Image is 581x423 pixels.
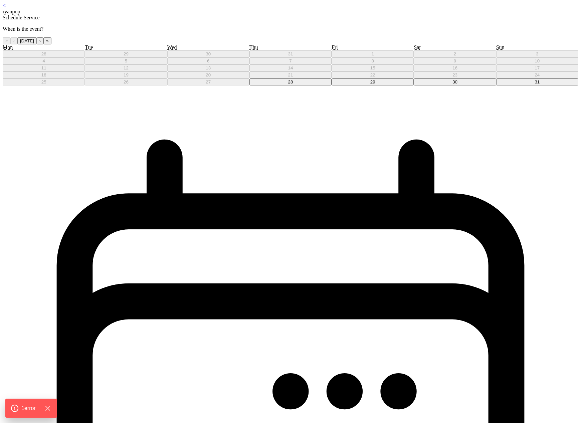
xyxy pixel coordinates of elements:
[85,57,167,64] button: August 5, 2025
[332,64,414,71] button: August 15, 2025
[41,72,46,77] abbr: August 18, 2025
[3,71,85,78] button: August 18, 2025
[288,65,293,70] abbr: August 14, 2025
[496,71,578,78] button: August 24, 2025
[249,50,332,57] button: July 31, 2025
[85,71,167,78] button: August 19, 2025
[85,78,167,85] button: August 26, 2025
[332,50,414,57] button: August 1, 2025
[452,65,457,70] abbr: August 16, 2025
[370,79,375,84] abbr: August 29, 2025
[167,64,249,71] button: August 13, 2025
[206,65,211,70] abbr: August 13, 2025
[3,26,578,32] p: When is the event?
[3,3,6,8] a: <
[288,51,293,56] abbr: July 31, 2025
[167,71,249,78] button: August 20, 2025
[167,50,249,57] button: July 30, 2025
[3,44,13,50] abbr: Monday
[249,64,332,71] button: August 14, 2025
[535,65,540,70] abbr: August 17, 2025
[85,50,167,57] button: July 29, 2025
[85,64,167,71] button: August 12, 2025
[3,15,578,21] div: Schedule Service
[414,44,420,50] abbr: Saturday
[414,50,496,57] button: August 2, 2025
[414,64,496,71] button: August 16, 2025
[17,37,37,44] button: [DATE]
[288,79,293,84] abbr: August 28, 2025
[41,79,46,84] abbr: August 25, 2025
[124,51,129,56] abbr: July 29, 2025
[496,50,578,57] button: August 3, 2025
[288,72,293,77] abbr: August 21, 2025
[3,50,85,57] button: July 28, 2025
[535,79,540,84] abbr: August 31, 2025
[332,78,414,85] button: August 29, 2025
[125,58,127,63] abbr: August 5, 2025
[372,58,374,63] abbr: August 8, 2025
[207,58,209,63] abbr: August 6, 2025
[3,57,85,64] button: August 4, 2025
[124,79,129,84] abbr: August 26, 2025
[249,57,332,64] button: August 7, 2025
[496,64,578,71] button: August 17, 2025
[37,37,43,44] button: ›
[167,78,249,85] button: August 27, 2025
[206,51,211,56] abbr: July 30, 2025
[414,78,496,85] button: August 30, 2025
[249,78,332,85] button: August 28, 2025
[3,9,578,15] div: ryanpop
[414,71,496,78] button: August 23, 2025
[370,72,375,77] abbr: August 22, 2025
[536,51,538,56] abbr: August 3, 2025
[85,44,93,50] abbr: Tuesday
[332,57,414,64] button: August 8, 2025
[535,72,540,77] abbr: August 24, 2025
[10,37,17,44] button: ‹
[454,58,456,63] abbr: August 9, 2025
[206,72,211,77] abbr: August 20, 2025
[496,78,578,85] button: August 31, 2025
[454,51,456,56] abbr: August 2, 2025
[414,57,496,64] button: August 9, 2025
[41,51,46,56] abbr: July 28, 2025
[124,72,129,77] abbr: August 19, 2025
[43,37,51,44] button: »
[206,79,211,84] abbr: August 27, 2025
[20,38,34,43] span: [DATE]
[167,57,249,64] button: August 6, 2025
[289,58,292,63] abbr: August 7, 2025
[496,44,505,50] abbr: Sunday
[167,44,177,50] abbr: Wednesday
[452,72,457,77] abbr: August 23, 2025
[332,44,338,50] abbr: Friday
[496,57,578,64] button: August 10, 2025
[42,58,45,63] abbr: August 4, 2025
[249,71,332,78] button: August 21, 2025
[452,79,457,84] abbr: August 30, 2025
[3,78,85,85] button: August 25, 2025
[535,58,540,63] abbr: August 10, 2025
[332,71,414,78] button: August 22, 2025
[41,65,46,70] abbr: August 11, 2025
[124,65,129,70] abbr: August 12, 2025
[370,65,375,70] abbr: August 15, 2025
[3,37,10,44] button: «
[372,51,374,56] abbr: August 1, 2025
[249,44,258,50] abbr: Thursday
[3,64,85,71] button: August 11, 2025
